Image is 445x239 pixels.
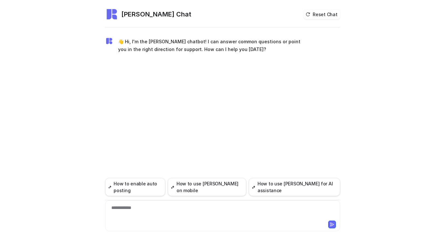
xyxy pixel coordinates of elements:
[121,10,191,19] h2: [PERSON_NAME] Chat
[118,38,307,53] p: 👋 Hi, I'm the [PERSON_NAME] chatbot! I can answer common questions or point you in the right dire...
[105,8,118,21] img: Widget
[168,178,246,196] button: How to use [PERSON_NAME] on mobile
[249,178,340,196] button: How to use [PERSON_NAME] for AI assistance
[304,10,340,19] button: Reset Chat
[105,178,166,196] button: How to enable auto posting
[105,37,113,45] img: Widget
